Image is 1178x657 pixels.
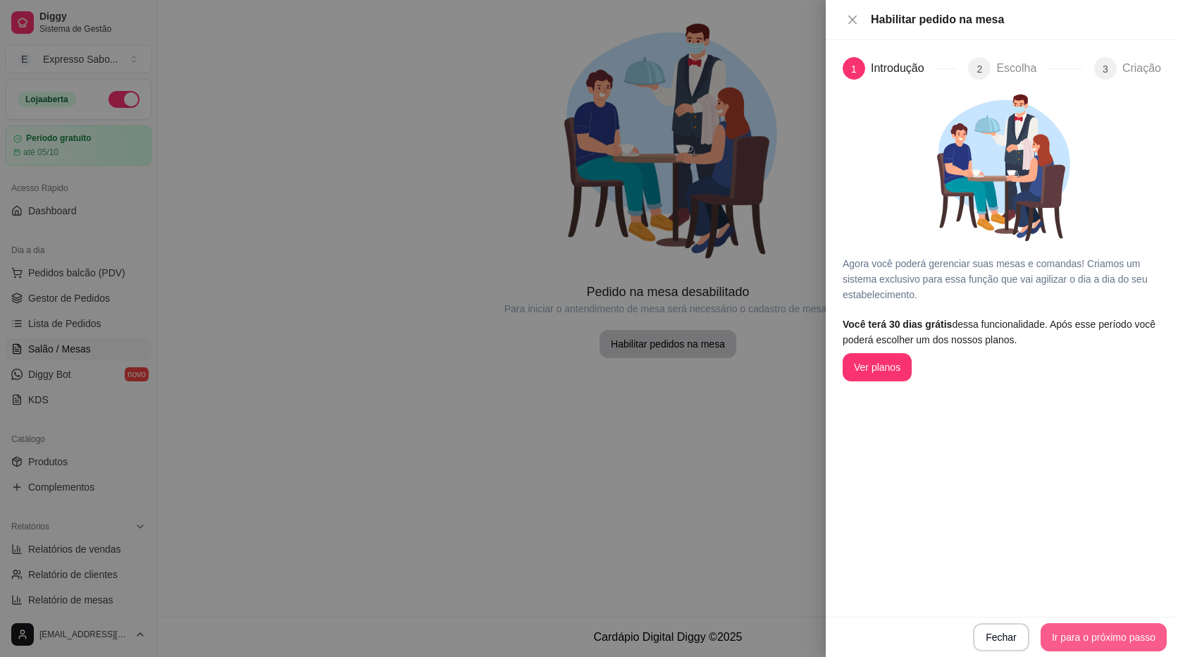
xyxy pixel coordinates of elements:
div: Habilitar pedido na mesa [871,11,1161,28]
div: Escolha [996,57,1048,80]
article: Agora você poderá gerenciar suas mesas e comandas! Criamos um sistema exclusivo para essa função ... [843,256,1161,302]
span: Você terá 30 dias grátis [843,319,952,330]
img: Garçonete [914,80,1090,256]
a: Ver planos [843,362,912,373]
span: 3 [1103,63,1108,75]
button: Ver planos [843,353,912,381]
span: close [847,14,858,25]
button: Close [843,13,862,27]
span: 2 [977,63,983,75]
div: Criação [1122,57,1161,80]
article: dessa funcionalidade. Após esse período você poderá escolher um dos nossos planos. [843,317,1161,348]
div: Introdução [871,57,936,80]
button: Fechar [973,623,1029,651]
button: Ir para o próximo passo [1041,623,1167,651]
span: 1 [851,63,857,75]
